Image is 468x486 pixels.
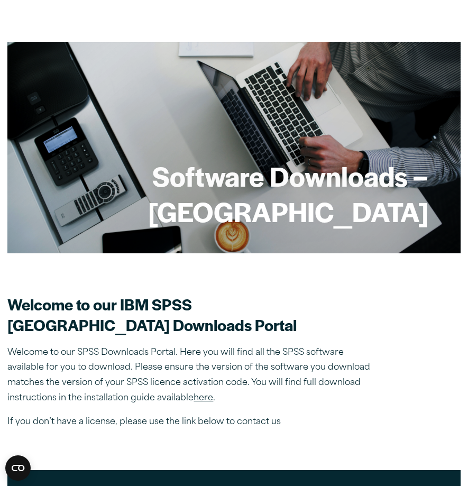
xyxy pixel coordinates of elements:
[7,345,378,406] p: Welcome to our SPSS Downloads Portal. Here you will find all the SPSS software available for you ...
[194,394,213,402] a: here
[5,455,31,481] button: Open CMP widget
[7,294,378,335] h2: Welcome to our IBM SPSS [GEOGRAPHIC_DATA] Downloads Portal
[40,158,428,230] h1: Software Downloads – [GEOGRAPHIC_DATA]
[7,415,378,430] p: If you don’t have a license, please use the link below to contact us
